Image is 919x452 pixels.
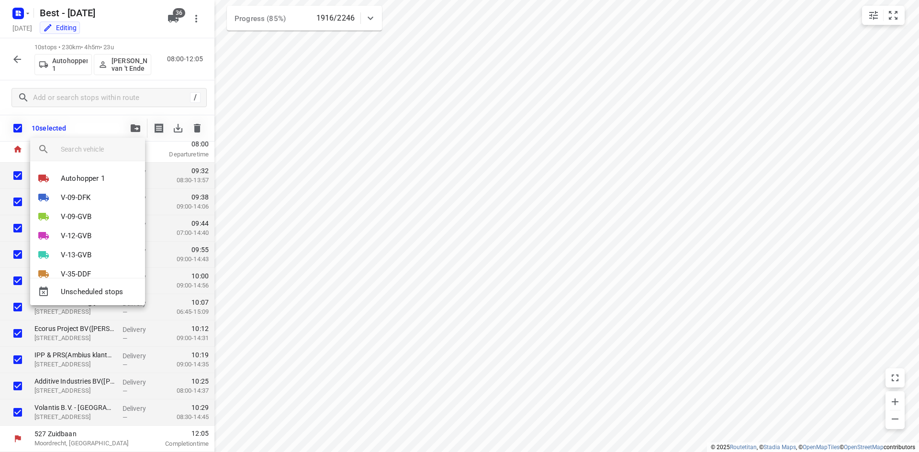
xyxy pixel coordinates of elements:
li: V-35-DDF [30,265,145,284]
p: V-35-DDF [61,269,91,280]
li: V-09-GVB [30,207,145,226]
p: V-12-GVB [61,231,91,242]
p: V-09-GVB [61,211,91,222]
p: V-13-GVB [61,250,91,261]
div: Search [30,138,61,161]
li: V-13-GVB [30,245,145,265]
p: V-09-DFK [61,192,90,203]
li: Autohopper 1 [30,169,145,188]
li: V-09-DFK [30,188,145,207]
input: search vehicle [61,142,137,156]
p: Autohopper 1 [61,173,105,184]
span: Unscheduled stops [61,287,137,298]
li: V-12-GVB [30,226,145,245]
div: Unscheduled stops [30,282,145,301]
